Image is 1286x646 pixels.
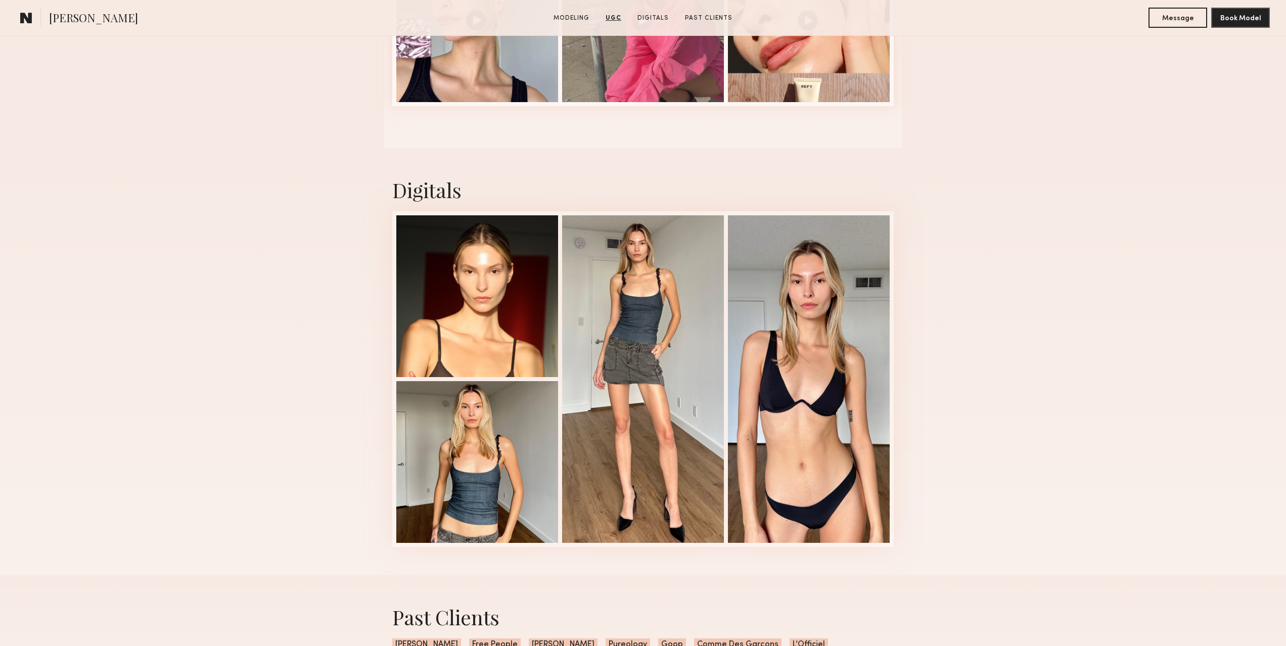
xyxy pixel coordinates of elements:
[1211,8,1270,28] button: Book Model
[1211,13,1270,22] a: Book Model
[681,14,737,23] a: Past Clients
[602,14,625,23] a: UGC
[1149,8,1207,28] button: Message
[392,176,894,203] div: Digitals
[49,10,138,28] span: [PERSON_NAME]
[549,14,593,23] a: Modeling
[392,604,894,630] div: Past Clients
[633,14,673,23] a: Digitals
